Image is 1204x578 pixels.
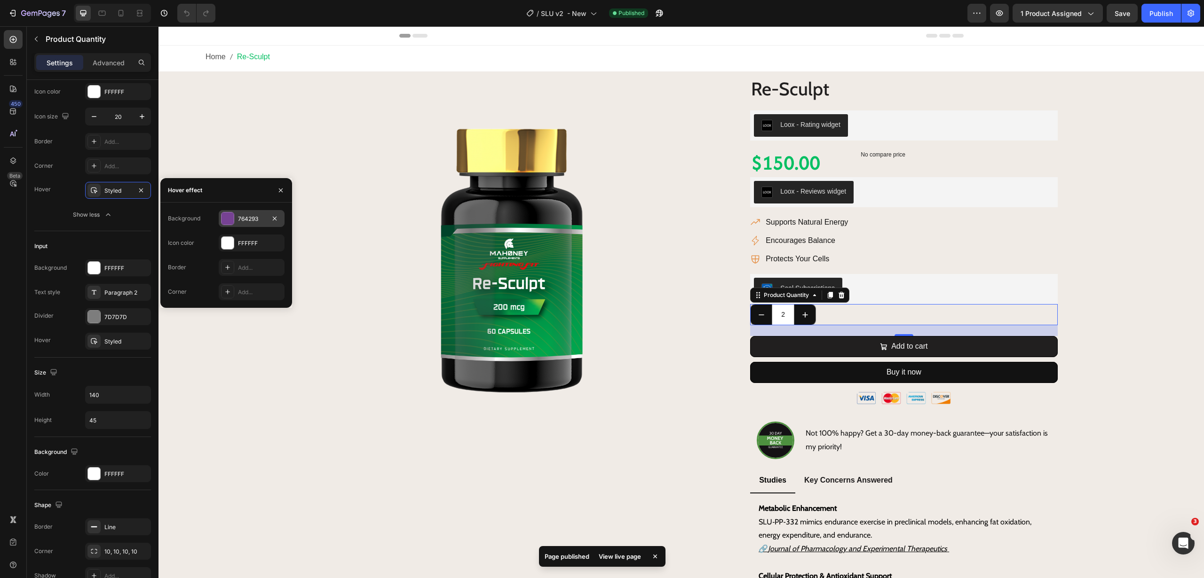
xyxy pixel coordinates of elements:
div: Corner [34,547,53,555]
div: Border [34,137,53,146]
span: 3 [1191,518,1199,525]
span: Published [618,9,644,17]
div: Height [34,416,52,424]
p: Page published [545,552,589,561]
span: Not 100% happy? Get a 30-day money-back guarantee—your satisfaction is my priority! [647,402,889,425]
div: Text style [34,288,60,297]
span: SLU v2 - New [541,8,586,18]
img: SealSubscriptions.png [603,257,614,268]
div: Icon color [34,87,61,96]
div: Background [168,214,200,223]
button: increment [636,278,657,298]
div: Loox - Reviews widget [622,160,688,170]
strong: Cellular Protection & Antioxidant Support [600,545,733,554]
div: 10, 10, 10, 10 [104,547,149,556]
div: Background [34,264,67,272]
div: Beta [7,172,23,180]
div: Input [34,242,48,250]
button: Publish [1141,4,1181,23]
p: Encourages Balance [607,208,689,221]
div: Line [104,523,149,531]
p: Advanced [93,58,125,68]
div: Hover [34,336,51,344]
img: loox.png [603,160,614,172]
button: Loox - Rating widget [595,88,689,110]
u: 🔗 [600,518,610,527]
div: FFFFFF [238,239,282,248]
div: Product Quantity [603,265,652,273]
div: Show less [73,210,113,219]
div: Icon size [34,110,71,123]
p: 7 [62,8,66,19]
div: Corner [34,162,53,170]
button: Show less [34,206,151,223]
button: 1 product assigned [1013,4,1103,23]
div: Hover [34,185,51,194]
u: Journal of Pharmacology and Experimental Therapeutics [610,518,789,527]
div: FFFFFF [104,470,149,478]
div: Seal Subscriptions [622,257,676,267]
iframe: Design area [158,26,1204,578]
button: Loox - Reviews widget [595,155,695,177]
div: Hover effect [168,186,202,195]
div: Undo/Redo [177,4,215,23]
div: FFFFFF [104,264,149,273]
div: FFFFFF [104,88,149,96]
div: 7D7D7D [104,313,149,321]
img: loox.png [603,94,614,105]
p: Product Quantity [46,33,147,45]
div: Color [34,469,49,478]
input: quantity [613,278,636,298]
p: Supports Natural Energy [607,189,689,203]
div: 764293 [238,215,265,223]
div: View live page [593,550,647,563]
button: 7 [4,4,70,23]
h1: Re-Sculpt [592,50,899,76]
div: $150.00 [592,122,688,151]
div: Icon color [168,239,194,247]
img: gempages_518850767277261840-067d170a-2def-4a35-9d08-f460948f34da.png [698,362,792,381]
div: Border [168,263,186,272]
button: Buy it now [592,336,899,357]
div: 450 [9,100,23,108]
span: SLU‑PP‑332 mimics endurance exercise in preclinical models, enhancing fat oxidation, energy expen... [600,491,875,514]
button: Save [1107,4,1138,23]
p: Protects Your Cells [607,226,689,240]
button: Seal Subscriptions [595,251,684,274]
div: Add... [104,138,149,146]
div: Corner [168,288,187,296]
div: Border [34,523,53,531]
button: decrement [592,278,613,298]
div: Styled [104,337,149,346]
input: Auto [86,412,150,429]
span: / [537,8,539,18]
div: Publish [1149,8,1173,18]
div: Add... [104,162,149,171]
iframe: Intercom live chat [1172,532,1195,555]
div: Add... [238,288,282,297]
p: Settings [47,58,73,68]
div: Add to cart [733,313,769,327]
a: 🔗Journal of Pharmacology and Experimental Therapeutics [600,518,791,527]
div: Loox - Rating widget [622,94,682,103]
input: Auto [86,386,150,403]
strong: Key Concerns Answered [646,450,734,458]
div: Add... [238,264,282,272]
span: 1 product assigned [1021,8,1082,18]
div: Styled [104,187,132,195]
img: gempages_518850767277261840-6ea705e6-d43a-43a4-984f-685c9970903f.png [598,395,636,433]
div: Shape [34,499,64,512]
div: Paragraph 2 [104,289,149,297]
div: Buy it now [728,339,763,353]
div: Background [34,446,80,459]
div: Width [34,391,50,399]
div: Size [34,367,59,379]
p: No compare price [702,125,895,131]
strong: Metabolic Enhancement [600,477,678,486]
strong: Studies [601,450,628,458]
span: Save [1115,9,1130,17]
div: Divider [34,312,54,320]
